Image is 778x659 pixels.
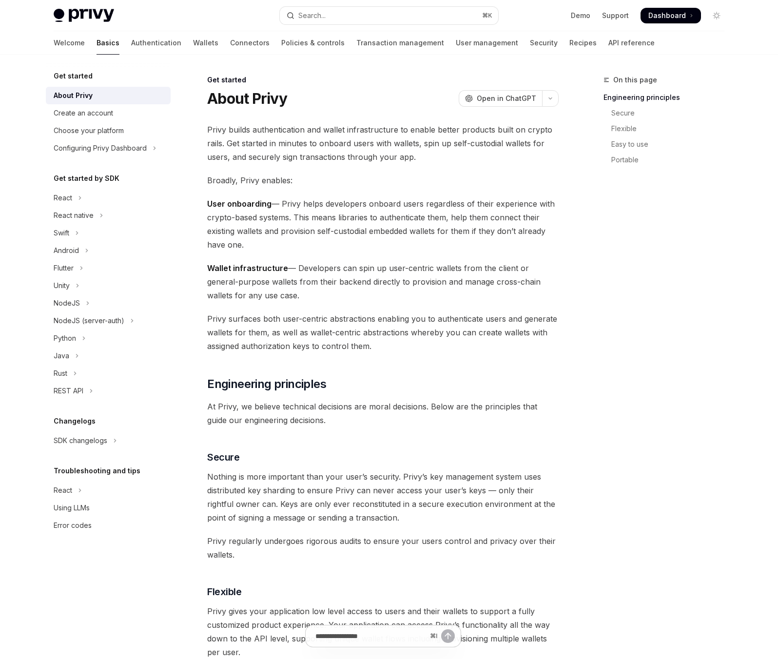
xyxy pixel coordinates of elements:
[54,502,90,514] div: Using LLMs
[46,312,171,329] button: Toggle NodeJS (server-auth) section
[54,125,124,136] div: Choose your platform
[54,210,94,221] div: React native
[54,192,72,204] div: React
[46,122,171,139] a: Choose your platform
[569,31,597,55] a: Recipes
[530,31,558,55] a: Security
[571,11,590,20] a: Demo
[54,280,70,291] div: Unity
[281,31,345,55] a: Policies & controls
[602,11,629,20] a: Support
[54,368,67,379] div: Rust
[207,400,559,427] span: At Privy, we believe technical decisions are moral decisions. Below are the principles that guide...
[482,12,492,19] span: ⌘ K
[46,277,171,294] button: Toggle Unity section
[207,123,559,164] span: Privy builds authentication and wallet infrastructure to enable better products built on crypto r...
[603,136,732,152] a: Easy to use
[603,121,732,136] a: Flexible
[46,242,171,259] button: Toggle Android section
[709,8,724,23] button: Toggle dark mode
[46,139,171,157] button: Toggle Configuring Privy Dashboard section
[54,315,124,327] div: NodeJS (server-auth)
[54,70,93,82] h5: Get started
[603,105,732,121] a: Secure
[477,94,536,103] span: Open in ChatGPT
[193,31,218,55] a: Wallets
[648,11,686,20] span: Dashboard
[54,107,113,119] div: Create an account
[46,329,171,347] button: Toggle Python section
[54,90,93,101] div: About Privy
[131,31,181,55] a: Authentication
[54,9,114,22] img: light logo
[46,365,171,382] button: Toggle Rust section
[54,350,69,362] div: Java
[54,245,79,256] div: Android
[54,465,140,477] h5: Troubleshooting and tips
[230,31,270,55] a: Connectors
[46,189,171,207] button: Toggle React section
[46,499,171,517] a: Using LLMs
[207,261,559,302] span: — Developers can spin up user-centric wallets from the client or general-purpose wallets from the...
[603,152,732,168] a: Portable
[456,31,518,55] a: User management
[207,197,559,252] span: — Privy helps developers onboard users regardless of their experience with crypto-based systems. ...
[207,450,239,464] span: Secure
[46,207,171,224] button: Toggle React native section
[46,104,171,122] a: Create an account
[54,332,76,344] div: Python
[46,347,171,365] button: Toggle Java section
[441,629,455,643] button: Send message
[54,262,74,274] div: Flutter
[608,31,655,55] a: API reference
[603,90,732,105] a: Engineering principles
[54,385,83,397] div: REST API
[207,90,287,107] h1: About Privy
[54,415,96,427] h5: Changelogs
[207,604,559,659] span: Privy gives your application low level access to users and their wallets to support a fully custo...
[54,227,69,239] div: Swift
[207,534,559,562] span: Privy regularly undergoes rigorous audits to ensure your users control and privacy over their wal...
[54,142,147,154] div: Configuring Privy Dashboard
[54,31,85,55] a: Welcome
[207,585,241,599] span: Flexible
[207,376,326,392] span: Engineering principles
[207,263,288,273] strong: Wallet infrastructure
[315,625,426,647] input: Ask a question...
[46,259,171,277] button: Toggle Flutter section
[207,470,559,524] span: Nothing is more important than your user’s security. Privy’s key management system uses distribut...
[97,31,119,55] a: Basics
[641,8,701,23] a: Dashboard
[356,31,444,55] a: Transaction management
[46,87,171,104] a: About Privy
[46,224,171,242] button: Toggle Swift section
[46,294,171,312] button: Toggle NodeJS section
[46,517,171,534] a: Error codes
[46,432,171,449] button: Toggle SDK changelogs section
[207,199,272,209] strong: User onboarding
[207,174,559,187] span: Broadly, Privy enables:
[54,520,92,531] div: Error codes
[54,485,72,496] div: React
[207,75,559,85] div: Get started
[46,482,171,499] button: Toggle React section
[280,7,498,24] button: Open search
[298,10,326,21] div: Search...
[207,312,559,353] span: Privy surfaces both user-centric abstractions enabling you to authenticate users and generate wal...
[54,435,107,446] div: SDK changelogs
[459,90,542,107] button: Open in ChatGPT
[54,297,80,309] div: NodeJS
[613,74,657,86] span: On this page
[54,173,119,184] h5: Get started by SDK
[46,382,171,400] button: Toggle REST API section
